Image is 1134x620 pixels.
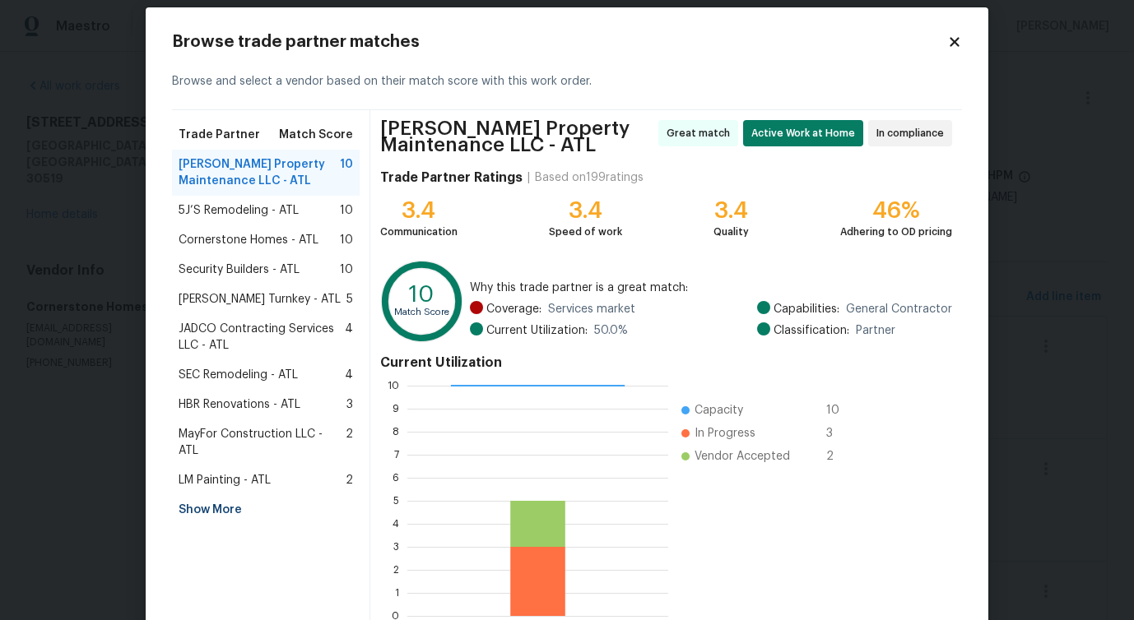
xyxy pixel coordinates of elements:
[179,232,318,248] span: Cornerstone Homes - ATL
[395,588,399,598] text: 1
[380,354,952,371] h4: Current Utilization
[393,496,399,506] text: 5
[346,426,353,459] span: 2
[340,232,353,248] span: 10
[179,261,300,278] span: Security Builders - ATL
[856,322,895,339] span: Partner
[826,402,853,419] span: 10
[713,224,749,240] div: Quality
[179,291,341,308] span: [PERSON_NAME] Turnkey - ATL
[394,450,399,460] text: 7
[751,125,862,141] span: Active Work at Home
[846,301,952,317] span: General Contractor
[172,495,360,525] div: Show More
[667,125,737,141] span: Great match
[345,321,353,354] span: 4
[393,404,399,414] text: 9
[876,125,950,141] span: In compliance
[380,169,523,186] h4: Trade Partner Ratings
[840,224,952,240] div: Adhering to OD pricing
[548,301,635,317] span: Services market
[549,202,622,219] div: 3.4
[172,34,947,50] h2: Browse trade partner matches
[393,565,399,575] text: 2
[774,301,839,317] span: Capabilities:
[279,127,353,143] span: Match Score
[393,519,399,529] text: 4
[179,321,345,354] span: JADCO Contracting Services LLC - ATL
[826,448,853,465] span: 2
[826,425,853,442] span: 3
[388,381,399,391] text: 10
[340,202,353,219] span: 10
[409,283,435,306] text: 10
[695,402,743,419] span: Capacity
[346,396,353,413] span: 3
[346,472,353,488] span: 2
[774,322,849,339] span: Classification:
[179,156,340,189] span: [PERSON_NAME] Property Maintenance LLC - ATL
[523,169,535,186] div: |
[393,427,399,437] text: 8
[393,473,399,483] text: 6
[346,291,353,308] span: 5
[172,53,962,110] div: Browse and select a vendor based on their match score with this work order.
[179,472,271,488] span: LM Painting - ATL
[695,425,755,442] span: In Progress
[340,261,353,278] span: 10
[179,426,346,459] span: MayFor Construction LLC - ATL
[345,367,353,383] span: 4
[713,202,749,219] div: 3.4
[179,202,299,219] span: 5J’S Remodeling - ATL
[549,224,622,240] div: Speed of work
[486,301,541,317] span: Coverage:
[394,308,449,317] text: Match Score
[179,127,260,143] span: Trade Partner
[380,224,458,240] div: Communication
[393,542,399,552] text: 3
[840,202,952,219] div: 46%
[179,396,300,413] span: HBR Renovations - ATL
[380,120,653,153] span: [PERSON_NAME] Property Maintenance LLC - ATL
[695,448,790,465] span: Vendor Accepted
[179,367,298,383] span: SEC Remodeling - ATL
[486,322,588,339] span: Current Utilization:
[535,169,644,186] div: Based on 199 ratings
[470,280,952,296] span: Why this trade partner is a great match:
[380,202,458,219] div: 3.4
[340,156,353,189] span: 10
[594,322,628,339] span: 50.0 %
